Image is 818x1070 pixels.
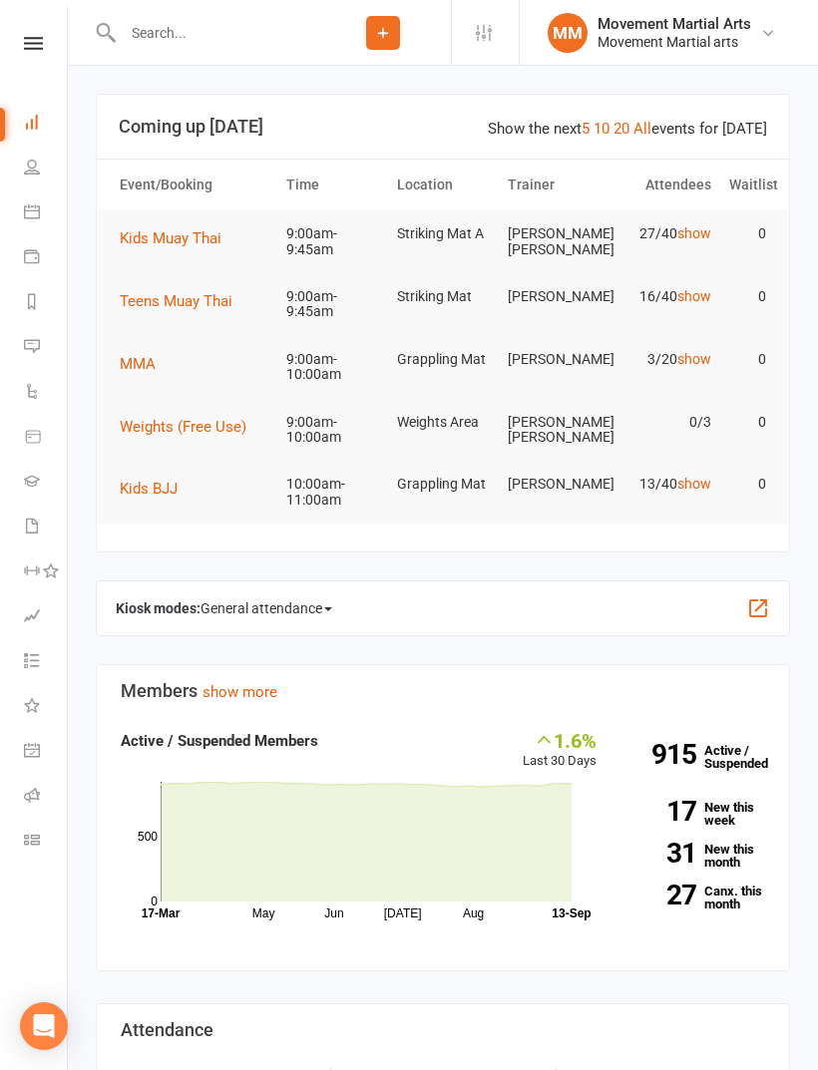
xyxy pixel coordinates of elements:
[677,288,711,304] a: show
[610,461,720,508] td: 13/40
[548,13,588,53] div: MM
[626,801,765,827] a: 17New this week
[610,399,720,446] td: 0/3
[24,281,69,326] a: Reports
[626,798,696,825] strong: 17
[523,729,597,772] div: Last 30 Days
[120,480,178,498] span: Kids BJJ
[120,355,156,373] span: MMA
[24,416,69,461] a: Product Sales
[499,273,610,320] td: [PERSON_NAME]
[120,229,221,247] span: Kids Muay Thai
[582,120,590,138] a: 5
[677,225,711,241] a: show
[388,273,499,320] td: Striking Mat
[677,351,711,367] a: show
[120,289,246,313] button: Teens Muay Thai
[121,1020,765,1040] h3: Attendance
[720,399,776,446] td: 0
[24,236,69,281] a: Payments
[626,885,765,910] a: 27Canx. this month
[720,336,776,383] td: 0
[388,399,499,446] td: Weights Area
[388,336,499,383] td: Grappling Mat
[499,210,610,273] td: [PERSON_NAME] [PERSON_NAME]
[24,775,69,820] a: Roll call kiosk mode
[120,415,260,439] button: Weights (Free Use)
[523,729,597,751] div: 1.6%
[610,210,720,257] td: 27/40
[388,210,499,257] td: Striking Mat A
[594,120,610,138] a: 10
[24,820,69,865] a: Class kiosk mode
[626,741,696,768] strong: 915
[120,226,235,250] button: Kids Muay Thai
[277,461,388,524] td: 10:00am-11:00am
[720,210,776,257] td: 0
[598,33,751,51] div: Movement Martial arts
[720,273,776,320] td: 0
[610,160,720,210] th: Attendees
[121,681,765,701] h3: Members
[119,117,767,137] h3: Coming up [DATE]
[499,160,610,210] th: Trainer
[277,160,388,210] th: Time
[720,461,776,508] td: 0
[626,882,696,908] strong: 27
[720,160,776,210] th: Waitlist
[388,461,499,508] td: Grappling Mat
[277,273,388,336] td: 9:00am-9:45am
[388,160,499,210] th: Location
[633,120,651,138] a: All
[24,147,69,191] a: People
[610,273,720,320] td: 16/40
[499,399,610,462] td: [PERSON_NAME] [PERSON_NAME]
[277,336,388,399] td: 9:00am-10:00am
[201,592,332,624] span: General attendance
[677,476,711,492] a: show
[120,292,232,310] span: Teens Muay Thai
[120,352,170,376] button: MMA
[24,730,69,775] a: General attendance kiosk mode
[117,19,315,47] input: Search...
[120,418,246,436] span: Weights (Free Use)
[626,843,765,869] a: 31New this month
[499,461,610,508] td: [PERSON_NAME]
[120,477,192,501] button: Kids BJJ
[277,399,388,462] td: 9:00am-10:00am
[613,120,629,138] a: 20
[111,160,277,210] th: Event/Booking
[20,1002,68,1050] div: Open Intercom Messenger
[626,840,696,867] strong: 31
[616,729,780,785] a: 915Active / Suspended
[24,685,69,730] a: What's New
[24,595,69,640] a: Assessments
[488,117,767,141] div: Show the next events for [DATE]
[610,336,720,383] td: 3/20
[116,600,201,616] strong: Kiosk modes:
[203,683,277,701] a: show more
[499,336,610,383] td: [PERSON_NAME]
[121,732,318,750] strong: Active / Suspended Members
[24,102,69,147] a: Dashboard
[598,15,751,33] div: Movement Martial Arts
[277,210,388,273] td: 9:00am-9:45am
[24,191,69,236] a: Calendar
